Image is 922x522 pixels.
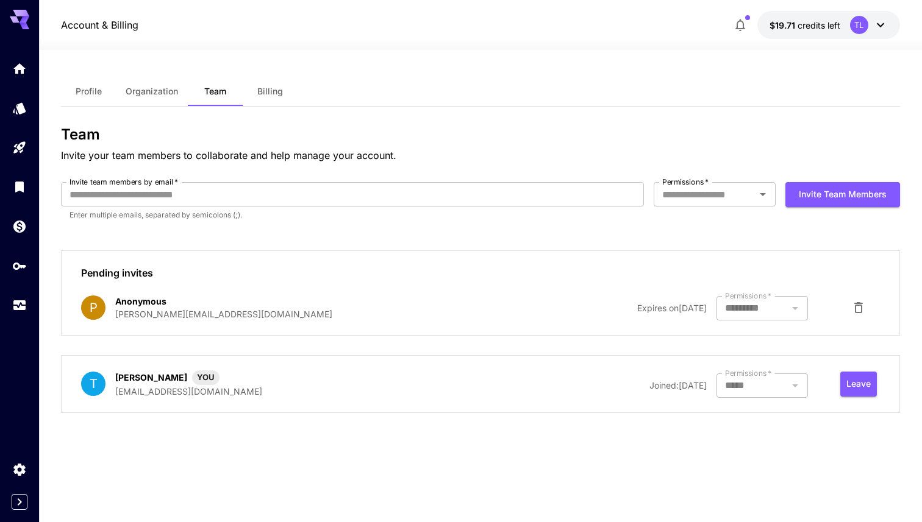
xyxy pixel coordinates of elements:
[81,266,880,280] p: Pending invites
[81,372,105,396] div: T
[115,295,166,308] p: Anonymous
[126,86,178,97] span: Organization
[12,462,27,477] div: Settings
[754,186,771,203] button: Open
[115,371,187,384] p: [PERSON_NAME]
[12,494,27,510] button: Expand sidebar
[770,20,798,30] span: $19.71
[192,372,220,384] span: YOU
[61,18,138,32] nav: breadcrumb
[12,219,27,234] div: Wallet
[757,11,900,39] button: $19.71341TL
[12,298,27,313] div: Usage
[115,308,332,320] p: [PERSON_NAME][EMAIL_ADDRESS][DOMAIN_NAME]
[662,177,709,187] label: Permissions
[70,177,178,187] label: Invite team members by email
[798,20,840,30] span: credits left
[840,372,877,397] button: Leave
[725,291,771,301] label: Permissions
[76,86,102,97] span: Profile
[850,16,868,34] div: TL
[115,385,262,398] p: [EMAIL_ADDRESS][DOMAIN_NAME]
[61,18,138,32] a: Account & Billing
[637,303,707,313] span: Expires on [DATE]
[70,209,635,221] p: Enter multiple emails, separated by semicolons (;).
[61,126,900,143] h3: Team
[12,140,27,155] div: Playground
[204,86,226,97] span: Team
[725,368,771,378] label: Permissions
[12,61,27,76] div: Home
[785,182,900,207] button: Invite team members
[257,86,283,97] span: Billing
[12,258,27,273] div: API Keys
[61,148,900,163] p: Invite your team members to collaborate and help manage your account.
[649,380,707,390] span: Joined: [DATE]
[81,295,105,320] div: P
[12,101,27,116] div: Models
[770,19,840,32] div: $19.71341
[12,179,27,194] div: Library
